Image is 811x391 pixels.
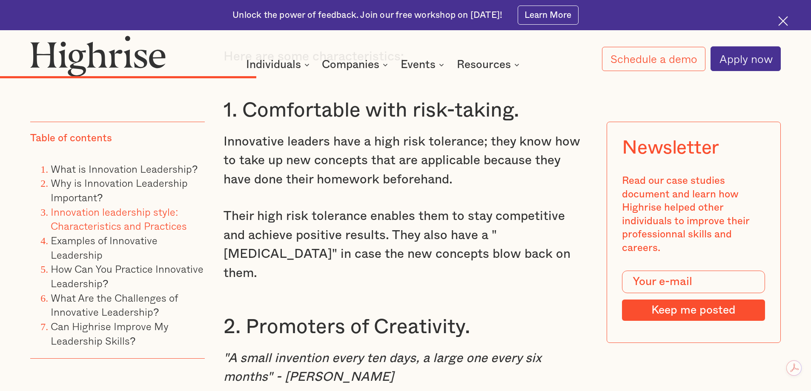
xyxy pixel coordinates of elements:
h3: 1. Comfortable with risk-taking. [224,98,588,123]
img: Highrise logo [30,35,166,76]
div: Resources [457,60,511,70]
p: Their high risk tolerance enables them to stay competitive and achieve positive results. They als... [224,207,588,283]
img: Cross icon [778,16,788,26]
div: Newsletter [622,137,719,159]
div: Companies [322,60,390,70]
h3: 2. Promoters of Creativity. [224,314,588,340]
div: Unlock the power of feedback. Join our free workshop on [DATE]! [232,9,502,21]
div: Resources [457,60,522,70]
a: Examples of Innovative Leadership [51,232,158,263]
form: Modal Form [622,271,765,321]
a: How Can You Practice Innovative Leadership? [51,261,203,291]
em: "A small invention every ten days, a large one every six months" - [PERSON_NAME] [224,352,542,384]
div: Events [401,60,436,70]
div: Individuals [246,60,312,70]
div: Events [401,60,447,70]
a: What Are the Challenges of Innovative Leadership? [51,290,178,320]
div: Individuals [246,60,301,70]
input: Keep me posted [622,300,765,321]
a: Schedule a demo [602,47,706,71]
a: Innovation leadership style: Characteristics and Practices [51,204,187,234]
div: Companies [322,60,379,70]
a: What is Innovation Leadership? [51,161,198,177]
p: Innovative leaders have a high risk tolerance; they know how to take up new concepts that are app... [224,132,588,189]
input: Your e-mail [622,271,765,294]
div: Table of contents [30,132,112,146]
a: Learn More [518,6,579,25]
a: Why is Innovation Leadership Important? [51,175,188,205]
div: Read our case studies document and learn how Highrise helped other individuals to improve their p... [622,174,765,255]
a: Can Highrise Improve My Leadership Skills? [51,318,169,348]
a: Apply now [711,46,781,71]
